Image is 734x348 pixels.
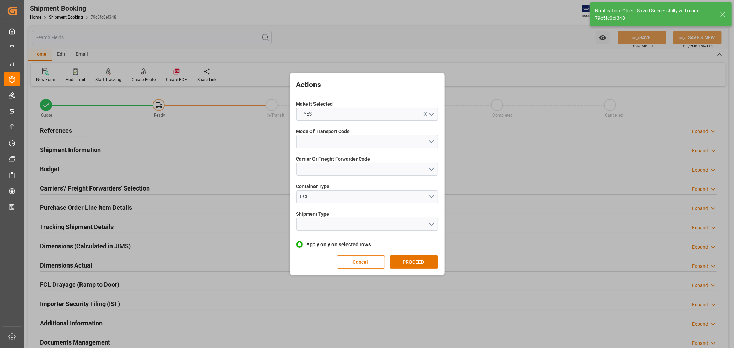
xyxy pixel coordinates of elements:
[296,183,330,190] span: Container Type
[296,163,438,176] button: open menu
[296,135,438,148] button: open menu
[296,79,438,90] h2: Actions
[296,218,438,231] button: open menu
[296,210,329,218] span: Shipment Type
[300,193,428,200] div: LCL
[595,7,713,22] div: Notification: Object Saved Successfully with code 79c5fc0ef348
[296,108,438,121] button: open menu
[296,190,438,203] button: open menu
[337,255,385,269] button: Cancel
[296,240,438,249] label: Apply only on selected rows
[296,100,333,108] span: Make It Selected
[390,255,438,269] button: PROCEED
[296,155,370,163] span: Carrier Or Frieght Forwarder Code
[300,110,315,118] span: YES
[296,128,350,135] span: Mode Of Transport Code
